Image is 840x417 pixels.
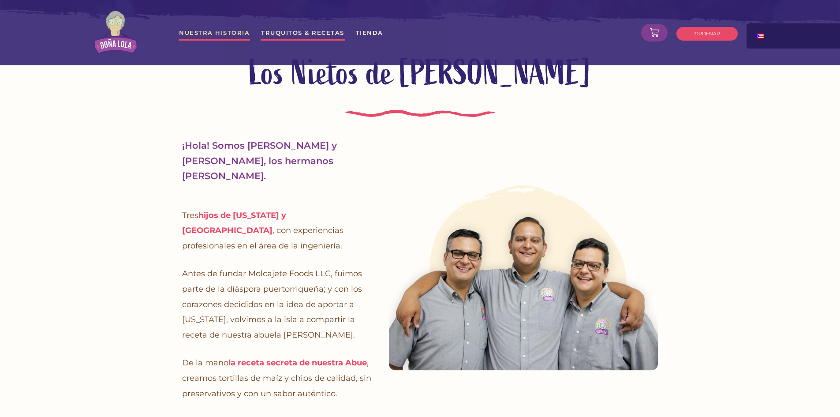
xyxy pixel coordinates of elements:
strong: la receta secreta de nuestra Abue [228,358,367,368]
a: Nuestra Historia [179,25,250,41]
img: divider [345,110,495,117]
a: Truquitos & Recetas [261,25,345,41]
nav: Menu [179,25,576,41]
p: Antes de fundar Molcajete Foods LLC, fuimos parte de la diáspora puertorriqueña; y con los corazo... [182,266,372,342]
img: Spanish [756,34,764,39]
a: ORDENAR [676,27,738,41]
strong: hijos de [US_STATE] y [GEOGRAPHIC_DATA] [182,210,286,236]
a: Tienda [355,25,384,41]
p: Tres , con experiencias profesionales en el área de la ingeniería. [182,208,372,254]
img: Hermanos [389,172,658,380]
span: ORDENAR [694,31,720,36]
h2: Los Nietos de [PERSON_NAME] [173,50,667,96]
p: De la mano , creamos tortillas de maíz y chips de calidad, sin preservativos y con un sabor autén... [182,355,372,401]
p: ¡Hola! Somos [PERSON_NAME] y [PERSON_NAME], los hermanos [PERSON_NAME]. [182,138,372,184]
